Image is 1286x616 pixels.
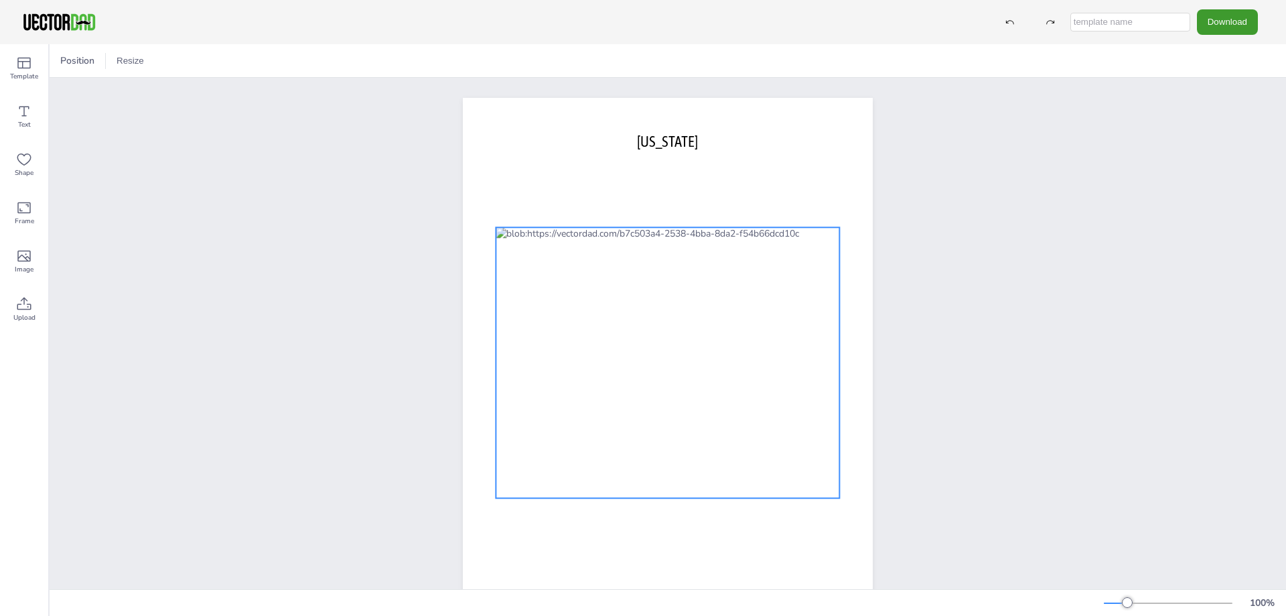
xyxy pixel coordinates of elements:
span: Position [58,54,97,67]
span: Image [15,264,33,275]
span: Shape [15,168,33,178]
span: Frame [15,216,34,227]
img: VectorDad-1.png [21,12,97,32]
button: Resize [111,50,149,72]
span: Template [10,71,38,82]
input: template name [1070,13,1190,32]
div: 100 % [1246,597,1278,609]
span: [US_STATE] [637,133,698,150]
span: Text [18,119,31,130]
button: Download [1197,9,1258,34]
span: Upload [13,312,35,323]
